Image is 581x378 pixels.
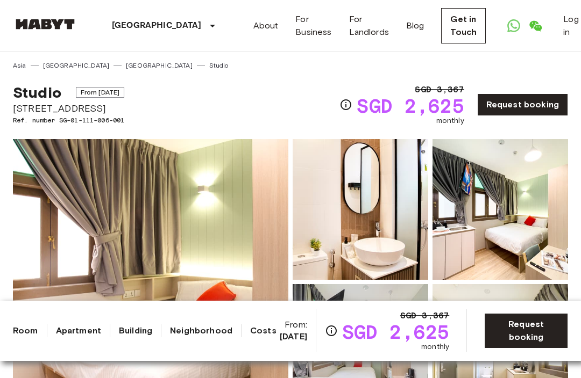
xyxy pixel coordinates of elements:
img: Habyt [13,19,77,30]
svg: Check cost overview for full price breakdown. Please note that discounts apply to new joiners onl... [325,324,338,337]
a: Studio [209,61,229,70]
a: Open WhatsApp [503,15,525,37]
a: Neighborhood [170,324,232,337]
span: From: [277,319,307,343]
a: Open WeChat [525,15,546,37]
a: Costs [250,324,277,337]
a: About [253,19,279,32]
a: Request booking [477,93,568,116]
span: SGD 2,625 [357,96,464,115]
b: [DATE] [280,331,307,341]
a: Request booking [484,313,568,348]
span: From [DATE] [76,87,125,98]
span: SGD 2,625 [342,322,449,341]
a: Room [13,324,38,337]
a: For Business [295,13,331,39]
a: Get in Touch [441,8,486,43]
span: Studio [13,83,61,101]
a: [GEOGRAPHIC_DATA] [126,61,193,70]
span: monthly [421,341,449,352]
span: SGD 3,367 [400,309,449,322]
span: Ref. number SG-01-111-006-001 [13,115,124,125]
svg: Check cost overview for full price breakdown. Please note that discounts apply to new joiners onl... [339,98,352,111]
p: [GEOGRAPHIC_DATA] [112,19,202,32]
a: Apartment [56,324,101,337]
span: [STREET_ADDRESS] [13,101,124,115]
a: For Landlords [349,13,389,39]
a: [GEOGRAPHIC_DATA] [43,61,110,70]
a: Blog [406,19,424,32]
span: monthly [436,115,464,126]
a: Log in [563,13,578,39]
img: Picture of unit SG-01-111-006-001 [293,139,428,280]
span: SGD 3,367 [415,83,464,96]
a: Asia [13,61,26,70]
a: Building [119,324,152,337]
img: Picture of unit SG-01-111-006-001 [433,139,568,280]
